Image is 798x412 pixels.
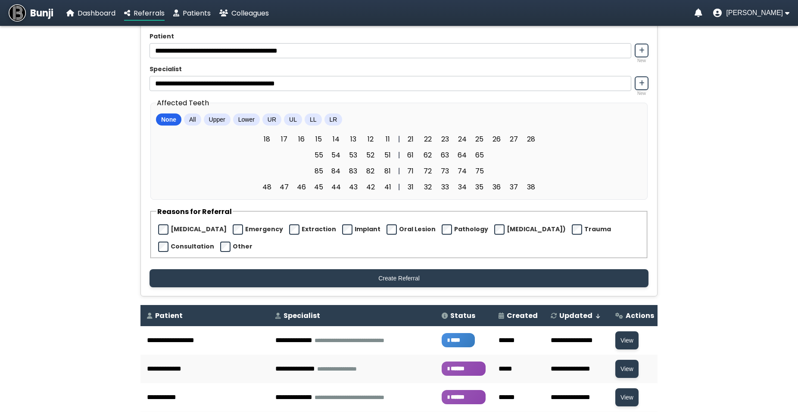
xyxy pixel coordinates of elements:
[437,148,453,162] span: 63
[454,225,488,234] label: Pathology
[328,164,344,178] span: 84
[506,180,522,194] span: 37
[262,113,281,126] button: UR
[396,134,403,145] div: |
[171,225,227,234] label: [MEDICAL_DATA]
[150,269,648,287] button: Create Referral
[396,182,403,192] div: |
[363,132,378,146] span: 12
[294,132,309,146] span: 16
[615,360,639,378] button: View
[380,132,396,146] span: 11
[363,148,378,162] span: 52
[695,9,702,17] a: Notifications
[524,132,539,146] span: 28
[311,180,327,194] span: 45
[183,8,211,18] span: Patients
[277,132,292,146] span: 17
[472,132,487,146] span: 25
[489,180,505,194] span: 36
[396,150,403,160] div: |
[472,148,487,162] span: 65
[311,164,327,178] span: 85
[173,8,211,19] a: Patients
[399,225,436,234] label: Oral Lesion
[435,305,492,326] th: Status
[245,225,283,234] label: Emergency
[328,132,344,146] span: 14
[156,97,210,108] legend: Affected Teeth
[403,148,418,162] span: 61
[726,9,783,17] span: [PERSON_NAME]
[455,132,470,146] span: 24
[269,305,435,326] th: Specialist
[363,164,378,178] span: 82
[233,242,252,251] label: Other
[403,180,418,194] span: 31
[507,225,566,234] label: [MEDICAL_DATA])
[472,164,487,178] span: 75
[284,113,302,126] button: UL
[156,113,181,126] button: None
[420,132,436,146] span: 22
[150,65,648,74] label: Specialist
[156,206,233,217] legend: Reasons for Referral
[78,8,115,18] span: Dashboard
[231,8,269,18] span: Colleagues
[437,180,453,194] span: 33
[204,113,231,126] button: Upper
[346,148,361,162] span: 53
[294,180,309,194] span: 46
[437,164,453,178] span: 73
[363,180,378,194] span: 42
[184,113,201,126] button: All
[455,180,470,194] span: 34
[355,225,380,234] label: Implant
[380,164,396,178] span: 81
[277,180,292,194] span: 47
[219,8,269,19] a: Colleagues
[346,132,361,146] span: 13
[403,164,418,178] span: 71
[311,148,327,162] span: 55
[524,180,539,194] span: 38
[124,8,165,19] a: Referrals
[9,4,26,22] img: Bunji Dental Referral Management
[233,113,260,126] button: Lower
[311,132,327,146] span: 15
[396,166,403,176] div: |
[150,32,648,41] label: Patient
[346,164,361,178] span: 83
[615,388,639,406] button: View
[328,148,344,162] span: 54
[328,180,344,194] span: 44
[259,180,275,194] span: 48
[420,148,436,162] span: 62
[140,305,269,326] th: Patient
[171,242,214,251] label: Consultation
[380,180,396,194] span: 41
[30,6,53,20] span: Bunji
[134,8,165,18] span: Referrals
[506,132,522,146] span: 27
[420,164,436,178] span: 72
[305,113,322,126] button: LL
[346,180,361,194] span: 43
[455,148,470,162] span: 64
[489,132,505,146] span: 26
[437,132,453,146] span: 23
[403,132,418,146] span: 21
[455,164,470,178] span: 74
[259,132,275,146] span: 18
[544,305,609,326] th: Updated
[472,180,487,194] span: 35
[66,8,115,19] a: Dashboard
[492,305,544,326] th: Created
[609,305,661,326] th: Actions
[420,180,436,194] span: 32
[713,9,789,17] button: User menu
[584,225,611,234] label: Trauma
[302,225,336,234] label: Extraction
[9,4,53,22] a: Bunji
[380,148,396,162] span: 51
